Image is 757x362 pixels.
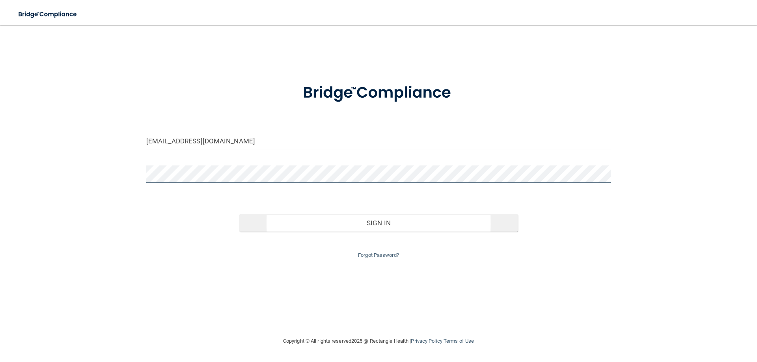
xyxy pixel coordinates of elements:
[146,132,611,150] input: Email
[411,338,442,344] a: Privacy Policy
[287,72,470,113] img: bridge_compliance_login_screen.278c3ca4.svg
[12,6,84,22] img: bridge_compliance_login_screen.278c3ca4.svg
[239,214,518,232] button: Sign In
[444,338,474,344] a: Terms of Use
[358,252,399,258] a: Forgot Password?
[621,306,748,338] iframe: Drift Widget Chat Controller
[235,329,522,354] div: Copyright © All rights reserved 2025 @ Rectangle Health | |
